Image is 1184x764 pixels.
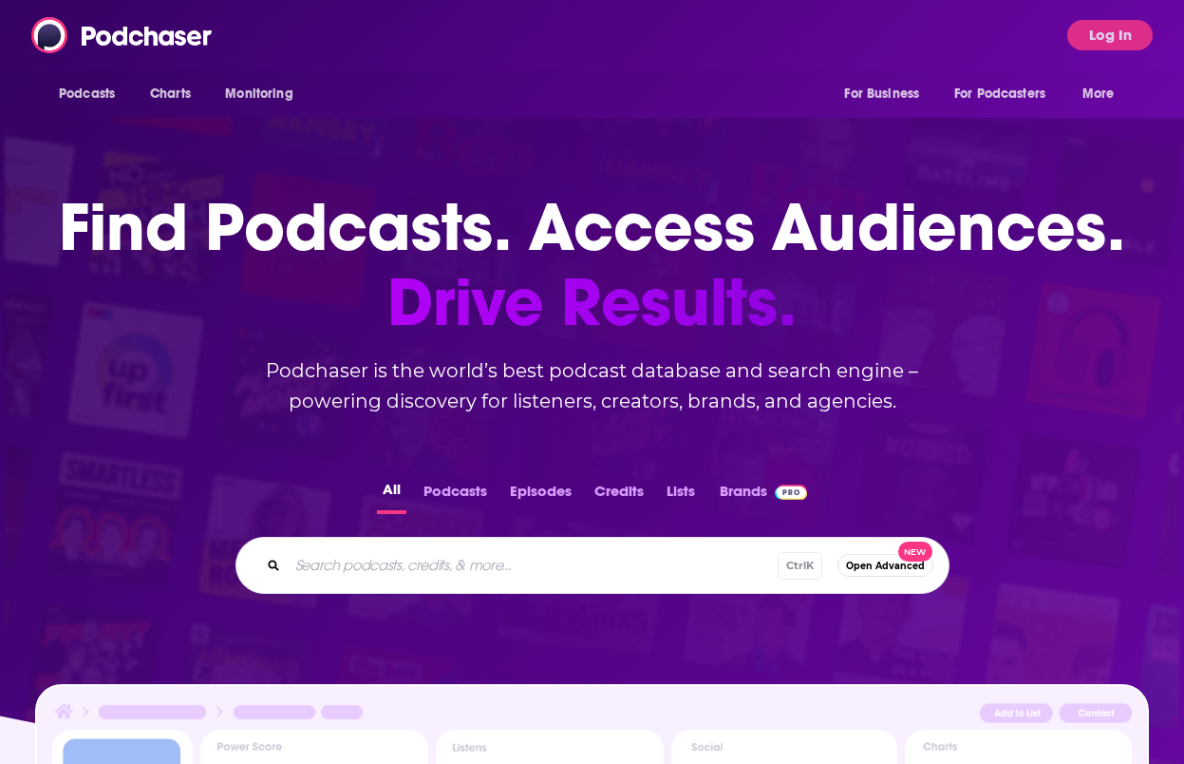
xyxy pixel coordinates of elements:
button: open menu [831,76,943,112]
span: Drive Results. [59,265,1125,340]
a: BrandsPodchaser Pro [720,477,808,514]
img: Podchaser Pro [775,485,808,500]
button: Log In [1067,20,1153,50]
span: New [898,542,932,562]
button: Lists [661,477,701,514]
a: Charts [138,76,202,112]
h2: Podchaser is the world’s best podcast database and search engine – powering discovery for listene... [213,355,972,416]
h1: Find Podcasts. Access Audiences. [59,190,1125,340]
span: Open Advanced [846,561,925,571]
button: open menu [212,76,317,112]
button: Credits [589,477,649,514]
span: Monitoring [225,81,292,107]
img: Podcast Insights Header [52,701,1131,729]
button: Episodes [504,477,577,514]
button: open menu [46,76,140,112]
span: For Business [844,81,919,107]
span: More [1082,81,1115,107]
button: open menu [942,76,1073,112]
span: Podcasts [59,81,115,107]
span: Charts [150,81,191,107]
button: All [377,477,406,514]
div: Search podcasts, credits, & more... [235,537,949,594]
button: open menu [1069,76,1138,112]
button: Open AdvancedNew [837,554,933,577]
span: Ctrl K [778,552,822,580]
img: Podchaser - Follow, Share and Rate Podcasts [31,17,214,53]
input: Search podcasts, credits, & more... [288,550,778,581]
span: For Podcasters [954,81,1045,107]
button: Podcasts [418,477,493,514]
